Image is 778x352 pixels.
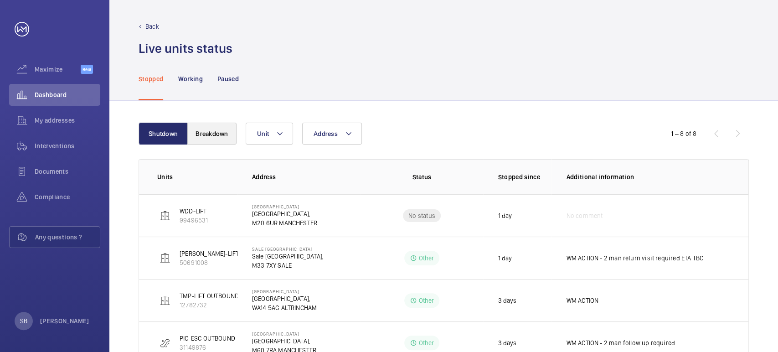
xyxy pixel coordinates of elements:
p: [GEOGRAPHIC_DATA], [252,209,317,218]
p: Additional information [566,172,730,181]
p: Stopped since [498,172,551,181]
p: M33 7XY SALE [252,261,324,270]
p: Address [252,172,361,181]
p: 1 day [498,254,512,263]
button: Unit [246,123,293,145]
p: Status [367,172,477,181]
p: WM ACTION [566,296,598,305]
span: Documents [35,167,100,176]
span: Beta [81,65,93,74]
p: WM ACTION - 2 man follow up required [566,338,675,347]
p: Other [419,296,434,305]
p: No status [408,211,435,220]
button: Breakdown [187,123,237,145]
p: 1 day [498,211,512,220]
p: Stopped [139,74,163,83]
p: 50691008 [180,258,239,267]
p: [PERSON_NAME]-LIFT [180,249,239,258]
p: 99496531 [180,216,208,225]
p: 31149876 [180,343,235,352]
p: 3 days [498,296,516,305]
p: PIC-ESC OUTBOUND [180,334,235,343]
div: 1 – 8 of 8 [671,129,696,138]
span: My addresses [35,116,100,125]
h1: Live units status [139,40,232,57]
p: WA14 5AG ALTRINCHAM [252,303,317,312]
span: Address [314,130,338,137]
img: elevator.svg [160,210,170,221]
p: M20 6UR MANCHESTER [252,218,317,228]
p: SB [20,316,27,326]
p: Sale [GEOGRAPHIC_DATA] [252,246,324,252]
p: TMP-LIFT OUTBOUND [180,291,239,300]
span: Any questions ? [35,233,100,242]
p: Sale [GEOGRAPHIC_DATA], [252,252,324,261]
p: Units [157,172,237,181]
p: [GEOGRAPHIC_DATA] [252,331,316,336]
img: escalator.svg [160,337,170,348]
p: [GEOGRAPHIC_DATA], [252,294,317,303]
p: Other [419,338,434,347]
span: Dashboard [35,90,100,99]
p: WM ACTION - 2 man return visit required ETA TBC [566,254,703,263]
span: Interventions [35,141,100,150]
p: 3 days [498,338,516,347]
img: elevator.svg [160,295,170,306]
p: [GEOGRAPHIC_DATA] [252,204,317,209]
p: WDD-LIFT [180,207,208,216]
span: Compliance [35,192,100,202]
p: [GEOGRAPHIC_DATA] [252,289,317,294]
span: Unit [257,130,269,137]
p: 12782732 [180,300,239,310]
p: Working [178,74,202,83]
span: Maximize [35,65,81,74]
span: No comment [566,211,603,220]
button: Shutdown [139,123,188,145]
p: Back [145,22,159,31]
p: Paused [217,74,239,83]
p: [GEOGRAPHIC_DATA], [252,336,316,346]
p: [PERSON_NAME] [40,316,89,326]
img: elevator.svg [160,253,170,264]
p: Other [419,254,434,263]
button: Address [302,123,362,145]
